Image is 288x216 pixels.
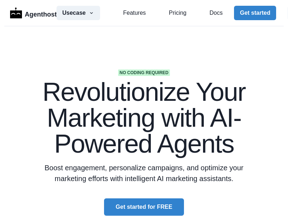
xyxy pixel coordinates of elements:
h1: Revolutionize Your Marketing with AI-Powered Agents [12,79,276,157]
button: Get started for FREE [104,198,184,216]
p: Boost engagement, personalize campaigns, and optimize your marketing efforts with intelligent AI ... [40,162,248,184]
a: LogoAgenthost [10,7,45,19]
a: Pricing [169,9,186,17]
button: Usecase [57,6,100,20]
span: No coding required [118,69,170,76]
a: Docs [210,9,222,17]
p: Agenthost [25,7,57,19]
img: Logo [10,8,22,18]
a: Features [123,9,146,17]
button: Get started [234,6,276,20]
